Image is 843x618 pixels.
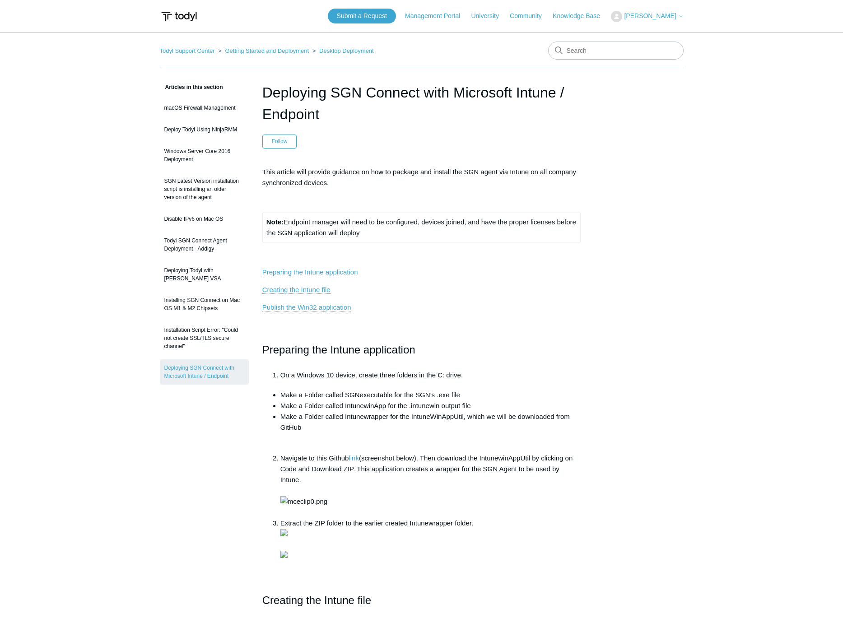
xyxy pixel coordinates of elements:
a: Knowledge Base [553,11,609,21]
a: Desktop Deployment [319,47,374,54]
a: Preparing the Intune application [262,268,358,276]
h1: Deploying SGN Connect with Microsoft Intune / Endpoint [262,82,581,125]
a: University [471,11,508,21]
li: Getting Started and Deployment [216,47,311,54]
a: Todyl SGN Connect Agent Deployment - Addigy [160,232,249,257]
span: Articles in this section [160,84,223,90]
button: Follow Article [262,135,297,148]
img: 19107733848979 [280,529,288,536]
li: Navigate to this Github (screenshot below). Then download the IntunewinAppUtil by clicking on Cod... [280,453,581,518]
p: This article will provide guidance on how to package and install the SGN agent via Intune on all ... [262,167,581,188]
a: Community [510,11,551,21]
span: [PERSON_NAME] [624,12,676,19]
li: Make a Folder called SGNexecutable for the SGN’s .exe file [280,390,581,400]
a: link [349,454,359,462]
a: macOS Firewall Management [160,99,249,116]
img: 19107754673427 [280,551,288,558]
li: Make a Folder called Intunewrapper for the IntuneWinAppUtil, which we will be downloaded from GitHub [280,411,581,444]
a: Creating the Intune file [262,286,331,294]
td: Endpoint manager will need to be configured, devices joined, and have the proper licenses before ... [262,213,581,242]
a: Deploying Todyl with [PERSON_NAME] VSA [160,262,249,287]
span: Preparing the Intune application [262,344,415,356]
a: Windows Server Core 2016 Deployment [160,143,249,168]
li: Todyl Support Center [160,47,217,54]
a: Deploying SGN Connect with Microsoft Intune / Endpoint [160,359,249,385]
a: SGN Latest Version installation script is installing an older version of the agent [160,172,249,206]
a: Publish the Win32 application [262,303,351,311]
li: Extract the ZIP folder to the earlier created Intunewrapper folder. [280,518,581,561]
span: Creating the Intune file [262,594,372,606]
li: Desktop Deployment [311,47,374,54]
button: [PERSON_NAME] [611,11,683,22]
a: Management Portal [405,11,469,21]
a: Disable IPv6 on Mac OS [160,210,249,228]
li: On a Windows 10 device, create three folders in the C: drive. [280,370,581,381]
a: Installation Script Error: "Could not create SSL/TLS secure channel" [160,321,249,355]
a: Deploy Todyl Using NinjaRMM [160,121,249,138]
li: Make a Folder called IntunewinApp for the .intunewin output file [280,400,581,411]
strong: Note: [266,218,284,226]
a: Getting Started and Deployment [225,47,309,54]
a: Installing SGN Connect on Mac OS M1 & M2 Chipsets [160,292,249,317]
input: Search [548,42,684,60]
img: Todyl Support Center Help Center home page [160,8,198,25]
img: mceclip0.png [280,496,327,507]
a: Submit a Request [328,9,396,23]
a: Todyl Support Center [160,47,215,54]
